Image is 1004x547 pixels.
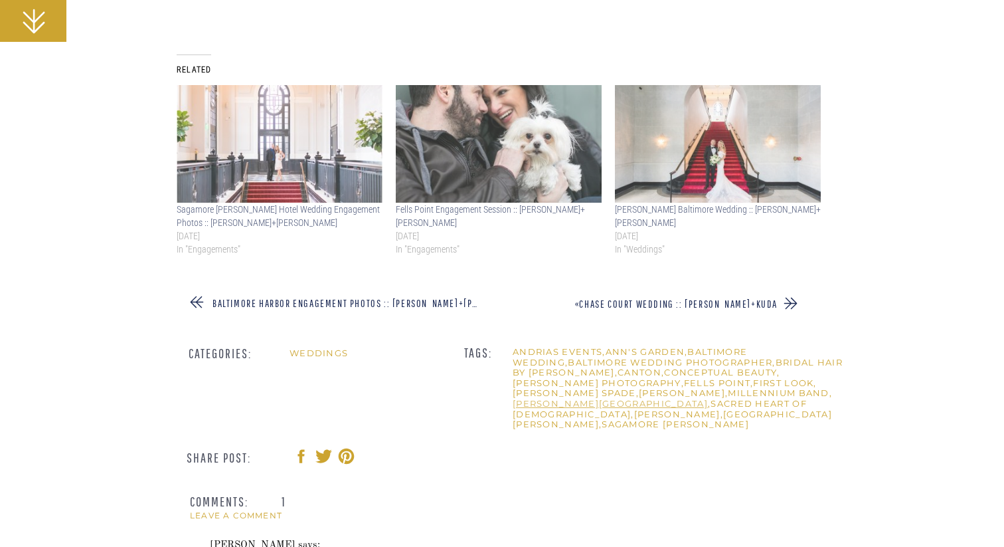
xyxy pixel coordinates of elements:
[282,495,345,508] h3: 1
[189,347,272,360] h3: CATEGORIES:
[664,367,777,378] a: Conceptual Beauty
[615,204,821,228] a: [PERSON_NAME] Baltimore Wedding :: [PERSON_NAME]+[PERSON_NAME]
[513,357,843,378] a: Bridal Hair by [PERSON_NAME]
[568,357,772,368] a: baltimore wedding photographer
[212,297,530,309] a: Baltimore Harbor Engagement Photos :: [PERSON_NAME]+[PERSON_NAME]
[177,55,211,74] em: Related
[190,495,281,508] h3: COMMENTS:
[177,85,382,203] a: Sagamore Pendry Hotel Wedding Engagement Photos :: Erin+Pat
[618,367,661,378] a: canton
[177,85,382,203] img: Sagamore Pendry Baltimore wedding engagement photos
[519,298,778,308] nav: «
[634,409,720,419] a: [PERSON_NAME]
[513,409,832,430] a: [GEOGRAPHIC_DATA][PERSON_NAME]
[753,378,813,388] a: First Look
[615,85,821,203] a: Sagamore Pendry Baltimore Wedding :: Christine+Eugene
[513,398,708,409] a: [PERSON_NAME][GEOGRAPHIC_DATA]
[684,378,750,388] a: Fells Point
[615,229,821,243] time: [DATE]
[568,429,639,440] a: waterfront
[513,346,602,357] a: Andrias Events
[177,229,382,243] time: [DATE]
[513,347,852,440] h3: , , , , , , , , , , , , , , , , , ,
[728,387,829,398] a: Millennium Band
[187,451,295,464] h3: SHARE POST:
[212,298,479,307] nav: »
[396,85,602,203] a: Fells Point Engagement Session :: Peggy+Akis
[615,243,821,256] p: In "Weddings"
[396,243,602,256] p: In "Engagements"
[290,348,348,358] a: Weddings
[396,229,602,243] time: [DATE]
[579,298,778,310] a: Chase Court Wedding :: [PERSON_NAME]+Kuda
[615,85,821,203] img: Bride and Groom on the red stairs at the Sagamore Pendry Baltimore Hotel
[177,204,380,228] a: Sagamore [PERSON_NAME] Hotel Wedding Engagement Photos :: [PERSON_NAME]+[PERSON_NAME]
[513,387,636,398] a: [PERSON_NAME] Spade
[606,346,685,357] a: Ann's Garden
[396,204,585,228] a: Fells Point Engagement Session :: [PERSON_NAME]+[PERSON_NAME]
[513,346,747,368] a: Baltimore wedding
[639,387,725,398] a: [PERSON_NAME]
[177,243,382,256] p: In "Engagements"
[190,511,470,520] a: LEAVE A COMMENT
[513,378,681,388] a: [PERSON_NAME] Photography
[396,85,602,203] img: Fells Point Engagement Session || tPoz Photography || www.tpozphoto.com
[513,419,749,440] a: Sagamore [PERSON_NAME] wedding
[464,346,515,359] h3: TAGS:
